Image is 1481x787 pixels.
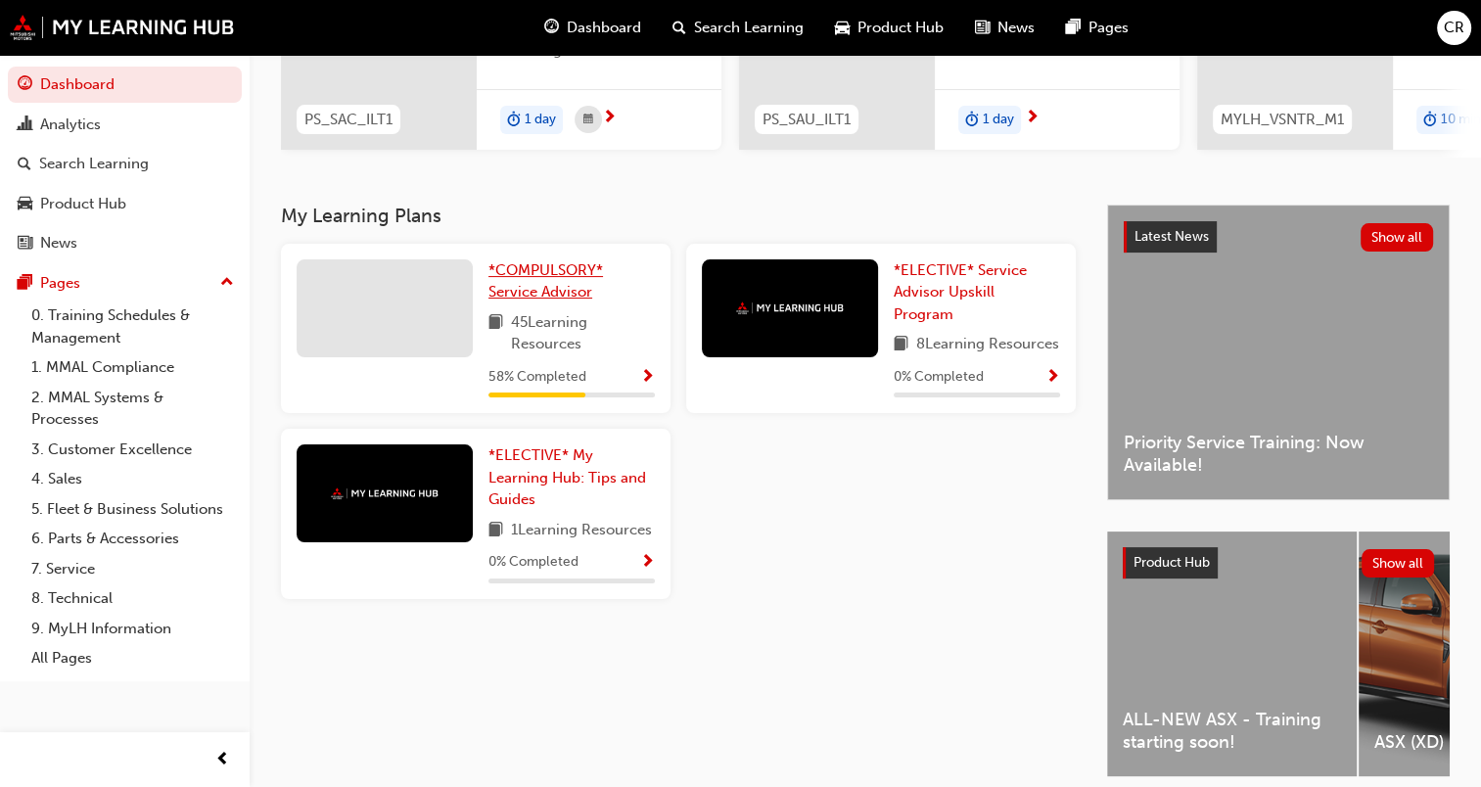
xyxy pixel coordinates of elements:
[959,8,1050,48] a: news-iconNews
[640,554,655,572] span: Show Progress
[544,16,559,40] span: guage-icon
[23,583,242,614] a: 8. Technical
[1124,221,1433,253] a: Latest NewsShow all
[1124,432,1433,476] span: Priority Service Training: Now Available!
[997,17,1035,39] span: News
[894,333,908,357] span: book-icon
[8,186,242,222] a: Product Hub
[1134,554,1210,571] span: Product Hub
[18,156,31,173] span: search-icon
[8,265,242,301] button: Pages
[1362,549,1435,578] button: Show all
[965,108,979,133] span: duration-icon
[583,108,593,132] span: calendar-icon
[18,196,32,213] span: car-icon
[529,8,657,48] a: guage-iconDashboard
[1123,709,1341,753] span: ALL-NEW ASX - Training starting soon!
[894,259,1060,326] a: *ELECTIVE* Service Advisor Upskill Program
[488,519,503,543] span: book-icon
[983,109,1014,131] span: 1 day
[331,487,439,500] img: mmal
[1045,369,1060,387] span: Show Progress
[23,614,242,644] a: 9. MyLH Information
[23,464,242,494] a: 4. Sales
[488,551,579,574] span: 0 % Completed
[894,261,1027,323] span: *ELECTIVE* Service Advisor Upskill Program
[1045,365,1060,390] button: Show Progress
[8,67,242,103] a: Dashboard
[672,16,686,40] span: search-icon
[511,519,652,543] span: 1 Learning Resources
[8,146,242,182] a: Search Learning
[1107,532,1357,776] a: ALL-NEW ASX - Training starting soon!
[763,109,851,131] span: PS_SAU_ILT1
[23,524,242,554] a: 6. Parts & Accessories
[835,16,850,40] span: car-icon
[511,311,655,355] span: 45 Learning Resources
[8,63,242,265] button: DashboardAnalyticsSearch LearningProduct HubNews
[10,15,235,40] img: mmal
[23,554,242,584] a: 7. Service
[23,643,242,673] a: All Pages
[1107,205,1450,500] a: Latest NewsShow allPriority Service Training: Now Available!
[1134,228,1209,245] span: Latest News
[488,446,646,508] span: *ELECTIVE* My Learning Hub: Tips and Guides
[525,109,556,131] span: 1 day
[23,494,242,525] a: 5. Fleet & Business Solutions
[1123,547,1434,579] a: Product HubShow all
[640,369,655,387] span: Show Progress
[488,261,603,301] span: *COMPULSORY* Service Advisor
[507,108,521,133] span: duration-icon
[488,259,655,303] a: *COMPULSORY* Service Advisor
[1361,223,1434,252] button: Show all
[1050,8,1144,48] a: pages-iconPages
[281,205,1076,227] h3: My Learning Plans
[857,17,944,39] span: Product Hub
[40,193,126,215] div: Product Hub
[1221,109,1344,131] span: MYLH_VSNTR_M1
[1025,110,1040,127] span: next-icon
[40,114,101,136] div: Analytics
[39,153,149,175] div: Search Learning
[1066,16,1081,40] span: pages-icon
[40,232,77,255] div: News
[220,270,234,296] span: up-icon
[602,110,617,127] span: next-icon
[8,107,242,143] a: Analytics
[488,444,655,511] a: *ELECTIVE* My Learning Hub: Tips and Guides
[736,301,844,314] img: mmal
[1423,108,1437,133] span: duration-icon
[657,8,819,48] a: search-iconSearch Learning
[215,748,230,772] span: prev-icon
[23,352,242,383] a: 1. MMAL Compliance
[640,365,655,390] button: Show Progress
[23,383,242,435] a: 2. MMAL Systems & Processes
[694,17,804,39] span: Search Learning
[304,109,393,131] span: PS_SAC_ILT1
[916,333,1059,357] span: 8 Learning Resources
[23,435,242,465] a: 3. Customer Excellence
[975,16,990,40] span: news-icon
[18,76,32,94] span: guage-icon
[567,17,641,39] span: Dashboard
[18,235,32,253] span: news-icon
[8,225,242,261] a: News
[1444,17,1464,39] span: CR
[1437,11,1471,45] button: CR
[488,366,586,389] span: 58 % Completed
[640,550,655,575] button: Show Progress
[894,366,984,389] span: 0 % Completed
[40,272,80,295] div: Pages
[819,8,959,48] a: car-iconProduct Hub
[1088,17,1129,39] span: Pages
[18,275,32,293] span: pages-icon
[18,116,32,134] span: chart-icon
[488,311,503,355] span: book-icon
[23,301,242,352] a: 0. Training Schedules & Management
